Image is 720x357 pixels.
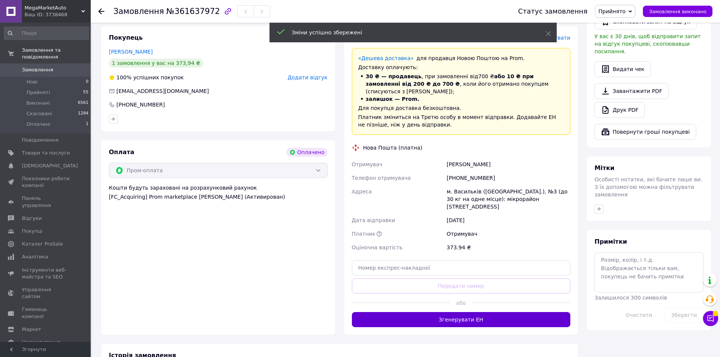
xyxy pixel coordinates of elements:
[22,339,60,346] span: Налаштування
[26,89,50,96] span: Прийняті
[86,79,88,85] span: 0
[358,113,564,128] div: Платник зміниться на Третю особу в момент відправки. Додавайте ЕН не пізніше, ніж у день відправки.
[352,189,372,195] span: Адреса
[352,231,376,237] span: Платник
[22,267,70,280] span: Інструменти веб-майстра та SEO
[22,253,48,260] span: Аналітика
[703,311,718,326] button: Чат з покупцем
[595,102,645,118] a: Друк PDF
[22,66,53,73] span: Замовлення
[109,148,134,156] span: Оплата
[358,63,564,71] div: Доставку оплачують:
[116,101,166,108] div: [PHONE_NUMBER]
[595,176,702,198] span: Особисті нотатки, які бачите лише ви. З їх допомогою можна фільтрувати замовлення
[358,73,564,95] li: , при замовленні від 700 ₴ , коли його отримано покупцем (списуються з [PERSON_NAME]);
[352,217,395,223] span: Дата відправки
[116,74,132,80] span: 100%
[643,6,712,17] button: Замовлення виконано
[445,158,572,171] div: [PERSON_NAME]
[595,83,669,99] a: Завантажити PDF
[358,54,564,62] div: для продавця Новою Поштою на Prom.
[649,9,706,14] span: Замовлення виконано
[78,100,88,107] span: 6561
[445,241,572,254] div: 373.94 ₴
[78,110,88,117] span: 1284
[595,61,651,77] button: Видати чек
[83,89,88,96] span: 55
[22,162,78,169] span: [DEMOGRAPHIC_DATA]
[26,121,50,128] span: Оплачені
[366,73,422,79] span: 30 ₴ — продавець
[22,47,91,60] span: Замовлення та повідомлення
[109,49,153,55] a: [PERSON_NAME]
[25,5,81,11] span: MegaMarketAuto
[26,100,50,107] span: Виконані
[292,29,527,36] div: Зміни успішно збережені
[22,306,70,320] span: Гаманець компанії
[518,8,588,15] div: Статус замовлення
[22,215,42,222] span: Відгуки
[598,8,626,14] span: Прийнято
[113,7,164,16] span: Замовлення
[286,148,327,157] div: Оплачено
[98,8,104,15] div: Повернутися назад
[595,295,667,301] span: Залишилося 300 символів
[366,96,420,102] span: залишок — Prom.
[361,144,424,151] div: Нова Пошта (платна)
[595,33,701,54] span: У вас є 30 днів, щоб відправити запит на відгук покупцеві, скопіювавши посилання.
[86,121,88,128] span: 1
[26,79,37,85] span: Нові
[116,88,209,94] span: [EMAIL_ADDRESS][DOMAIN_NAME]
[109,59,203,68] div: 1 замовлення у вас на 373,94 ₴
[445,227,572,241] div: Отримувач
[109,184,328,201] div: Кошти будуть зараховані на розрахунковий рахунок
[352,260,571,275] input: Номер експрес-накладної
[352,175,411,181] span: Телефон отримувача
[445,213,572,227] div: [DATE]
[26,110,52,117] span: Скасовані
[595,238,627,245] span: Примітки
[22,286,70,300] span: Управління сайтом
[445,171,572,185] div: [PHONE_NUMBER]
[22,228,42,235] span: Покупці
[22,175,70,189] span: Показники роботи компанії
[450,299,472,307] span: або
[22,326,41,333] span: Маркет
[22,241,63,247] span: Каталог ProSale
[352,244,403,250] span: Оціночна вартість
[358,104,564,112] div: Для покупця доставка безкоштовна.
[358,55,414,61] a: «Дешева доставка»
[22,137,59,144] span: Повідомлення
[109,193,328,201] div: [FC_Acquiring] Prom marketplace [PERSON_NAME] (Активирован)
[25,11,91,18] div: Ваш ID: 3738468
[109,34,143,41] span: Покупець
[288,74,327,80] span: Додати відгук
[595,164,615,172] span: Мітки
[595,124,696,140] button: Повернути гроші покупцеві
[22,150,70,156] span: Товари та послуги
[22,195,70,209] span: Панель управління
[4,26,89,40] input: Пошук
[352,312,571,327] button: Згенерувати ЕН
[445,185,572,213] div: м. Васильків ([GEOGRAPHIC_DATA].), №3 (до 30 кг на одне місце): мікрорайон [STREET_ADDRESS]
[352,161,382,167] span: Отримувач
[166,7,220,16] span: №361637972
[109,74,184,81] div: успішних покупок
